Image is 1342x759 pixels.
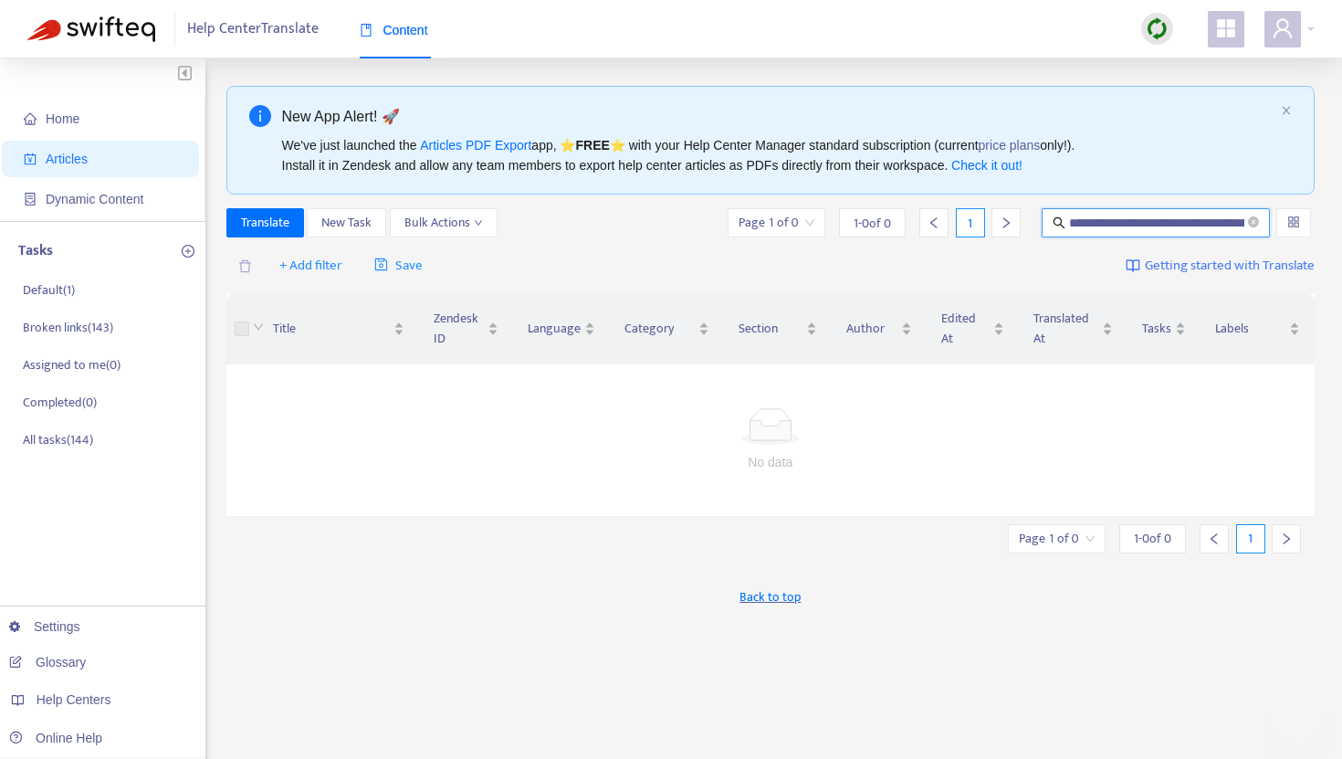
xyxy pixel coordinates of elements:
[1280,532,1293,545] span: right
[419,294,513,364] th: Zendesk ID
[361,251,436,280] button: saveSave
[23,355,121,374] p: Assigned to me ( 0 )
[474,218,483,227] span: down
[24,112,37,125] span: home
[46,152,88,166] span: Articles
[528,319,581,339] span: Language
[1281,105,1292,117] button: close
[1126,251,1315,280] a: Getting started with Translate
[23,280,75,300] p: Default ( 1 )
[46,111,79,126] span: Home
[979,138,1041,153] a: price plans
[253,322,264,332] span: down
[23,393,97,412] p: Completed ( 0 )
[374,258,388,271] span: save
[9,731,102,745] a: Online Help
[624,319,696,339] span: Category
[249,105,271,127] span: info-circle
[282,105,1274,128] div: New App Alert! 🚀
[404,213,483,233] span: Bulk Actions
[266,251,356,280] button: + Add filter
[956,208,985,237] div: 1
[1146,17,1169,40] img: sync.dc5367851b00ba804db3.png
[23,318,113,337] p: Broken links ( 143 )
[1126,258,1140,273] img: image-link
[27,16,155,42] img: Swifteq
[374,255,423,277] span: Save
[273,319,390,339] span: Title
[360,24,372,37] span: book
[1248,216,1259,227] span: close-circle
[951,158,1022,173] a: Check it out!
[610,294,725,364] th: Category
[1127,294,1200,364] th: Tasks
[279,255,342,277] span: + Add filter
[927,294,1019,364] th: Edited At
[928,216,940,229] span: left
[513,294,610,364] th: Language
[307,208,386,237] button: New Task
[241,213,289,233] span: Translate
[321,213,372,233] span: New Task
[238,259,252,273] span: delete
[1145,256,1315,277] span: Getting started with Translate
[23,430,93,449] p: All tasks ( 144 )
[739,587,801,606] span: Back to top
[846,319,897,339] span: Author
[1033,309,1098,349] span: Translated At
[739,319,802,339] span: Section
[1269,686,1327,744] iframe: メッセージングウィンドウの起動ボタン、進行中の会話
[1000,216,1012,229] span: right
[1208,532,1221,545] span: left
[1200,294,1315,364] th: Labels
[282,135,1274,175] div: We've just launched the app, ⭐ ⭐️ with your Help Center Manager standard subscription (current on...
[24,193,37,206] span: container
[9,655,86,669] a: Glossary
[187,12,319,47] span: Help Center Translate
[18,240,53,262] p: Tasks
[226,208,304,237] button: Translate
[360,23,428,37] span: Content
[9,619,80,634] a: Settings
[258,294,419,364] th: Title
[1134,529,1171,548] span: 1 - 0 of 0
[1215,319,1285,339] span: Labels
[1281,105,1292,116] span: close
[390,208,498,237] button: Bulk Actionsdown
[182,245,194,258] span: plus-circle
[24,153,37,165] span: account-book
[832,294,927,364] th: Author
[248,452,1294,472] div: No data
[1019,294,1127,364] th: Translated At
[1053,216,1065,229] span: search
[854,214,891,233] span: 1 - 0 of 0
[1215,17,1237,39] span: appstore
[1236,524,1265,553] div: 1
[434,309,484,349] span: Zendesk ID
[1248,215,1259,232] span: close-circle
[941,309,990,349] span: Edited At
[575,138,609,153] b: FREE
[420,138,531,153] a: Articles PDF Export
[37,692,111,707] span: Help Centers
[1272,17,1294,39] span: user
[1142,319,1171,339] span: Tasks
[724,294,831,364] th: Section
[46,192,143,206] span: Dynamic Content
